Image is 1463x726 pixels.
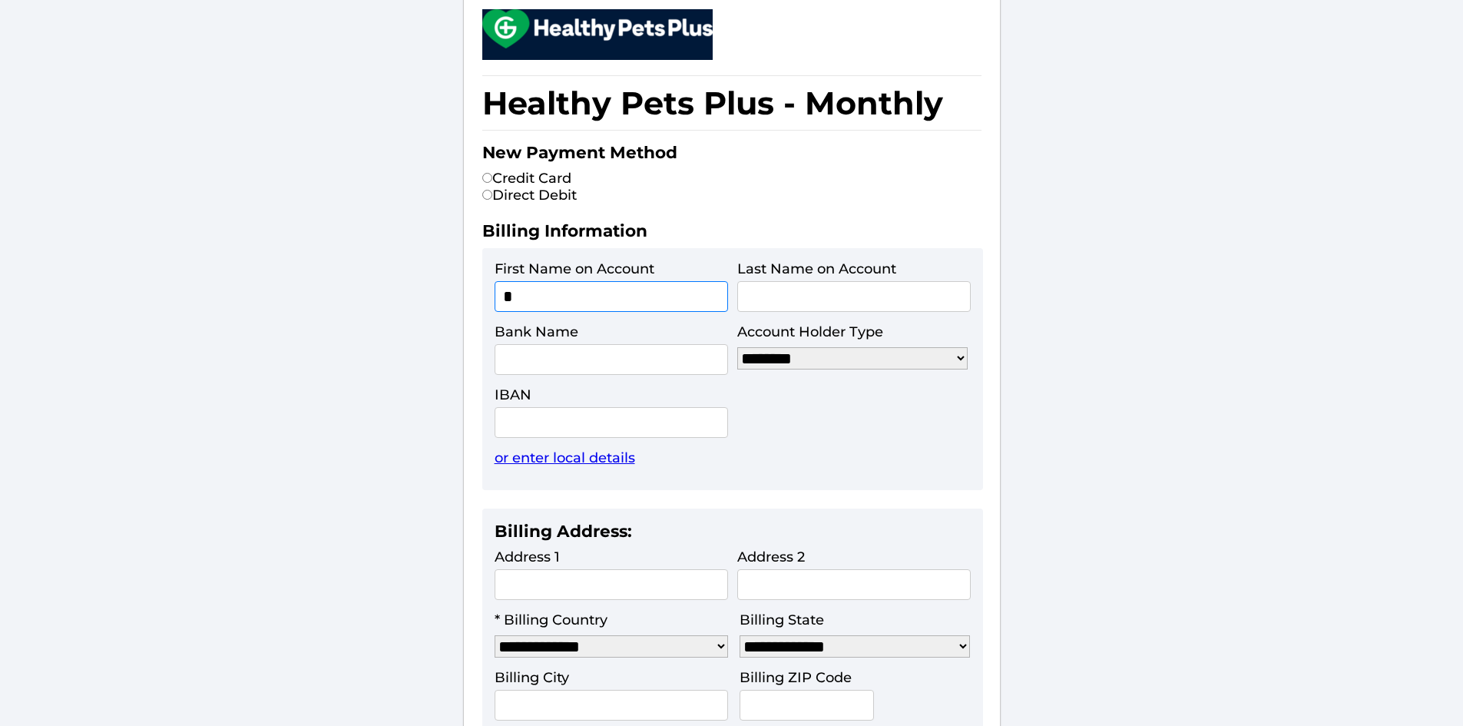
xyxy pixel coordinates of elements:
label: Credit Card [482,170,571,187]
a: or enter local details [495,449,635,466]
label: Billing State [740,612,824,628]
h2: New Payment Method [482,142,981,170]
label: Billing City [495,669,569,686]
label: Billing ZIP Code [740,669,852,686]
label: Last Name on Account [737,260,896,277]
h1: Healthy Pets Plus - Monthly [482,75,981,131]
input: Direct Debit [482,190,492,200]
label: Bank Name [495,323,578,340]
label: Direct Debit [482,187,577,204]
label: IBAN [495,386,531,403]
label: Account Holder Type [737,323,883,340]
label: * Billing Country [495,612,607,628]
h2: Billing Information [482,220,981,248]
img: small.png [482,9,713,48]
label: Address 1 [495,549,560,565]
input: Credit Card [482,173,492,183]
label: Address 2 [737,549,805,565]
label: First Name on Account [495,260,654,277]
h2: Billing Address: [495,521,971,549]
